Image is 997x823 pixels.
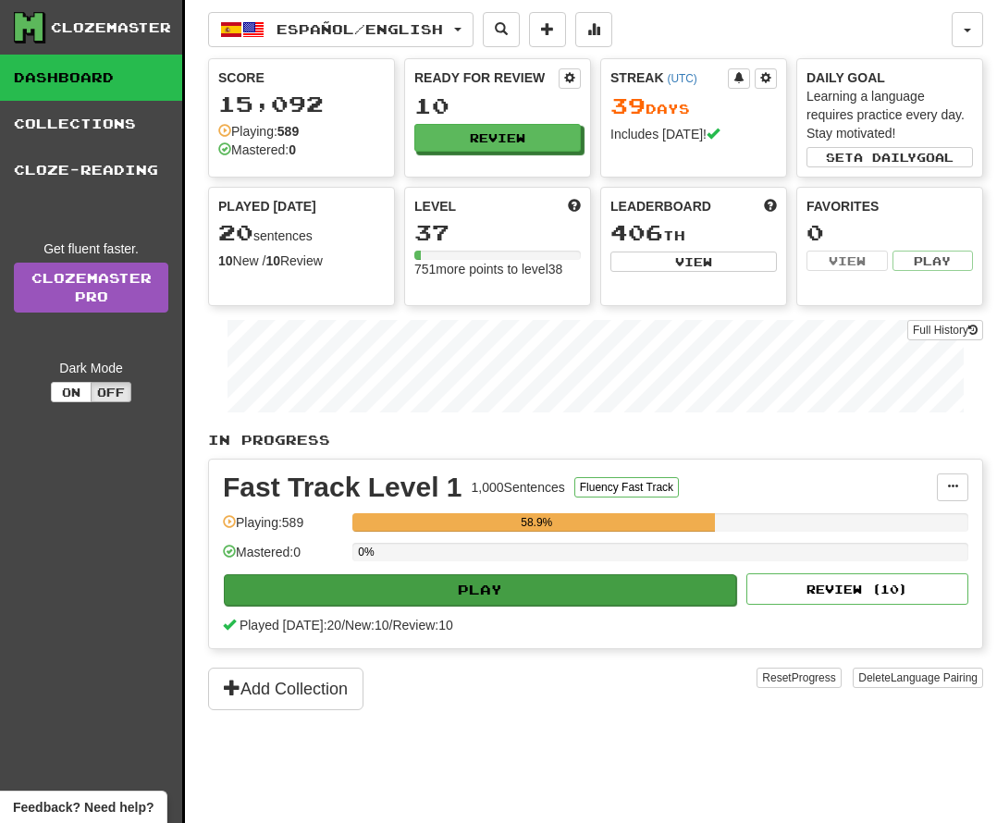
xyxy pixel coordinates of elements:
span: / [341,618,345,633]
span: Played [DATE] [218,197,316,215]
strong: 10 [218,253,233,268]
div: Get fluent faster. [14,240,168,258]
strong: 10 [265,253,280,268]
span: Review: 10 [392,618,452,633]
div: 37 [414,221,581,244]
span: Played [DATE]: 20 [240,618,341,633]
p: In Progress [208,431,983,449]
a: ClozemasterPro [14,263,168,313]
button: On [51,382,92,402]
div: Day s [610,94,777,118]
div: 751 more points to level 38 [414,260,581,278]
span: Score more points to level up [568,197,581,215]
div: Learning a language requires practice every day. Stay motivated! [806,87,973,142]
div: Includes [DATE]! [610,125,777,143]
span: Language Pairing [891,671,978,684]
div: Ready for Review [414,68,559,87]
button: Search sentences [483,12,520,47]
div: th [610,221,777,245]
div: Daily Goal [806,68,973,87]
button: Add sentence to collection [529,12,566,47]
button: View [806,251,888,271]
button: Español/English [208,12,474,47]
button: ResetProgress [757,668,841,688]
span: 406 [610,219,663,245]
div: 10 [414,94,581,117]
div: 58.9% [358,513,715,532]
span: Progress [792,671,836,684]
span: Open feedback widget [13,798,154,817]
a: (UTC) [667,72,696,85]
div: Score [218,68,385,87]
div: Fast Track Level 1 [223,473,462,501]
div: Mastered: 0 [223,543,343,573]
div: 1,000 Sentences [472,478,565,497]
strong: 589 [277,124,299,139]
span: / [389,618,393,633]
div: sentences [218,221,385,245]
button: Seta dailygoal [806,147,973,167]
span: 20 [218,219,253,245]
div: Playing: [218,122,299,141]
button: More stats [575,12,612,47]
button: Review [414,124,581,152]
div: Dark Mode [14,359,168,377]
div: Favorites [806,197,973,215]
span: Level [414,197,456,215]
button: Play [224,574,736,606]
span: Leaderboard [610,197,711,215]
div: Streak [610,68,728,87]
button: Review (10) [746,573,968,605]
span: Español / English [277,21,443,37]
button: Play [892,251,974,271]
div: 0 [806,221,973,244]
div: Mastered: [218,141,296,159]
button: Add Collection [208,668,363,710]
span: 39 [610,92,646,118]
span: This week in points, UTC [764,197,777,215]
div: Clozemaster [51,18,171,37]
button: DeleteLanguage Pairing [853,668,983,688]
span: a daily [854,151,917,164]
span: New: 10 [345,618,388,633]
button: Full History [907,320,983,340]
strong: 0 [289,142,296,157]
button: Fluency Fast Track [574,477,679,497]
div: New / Review [218,252,385,270]
button: View [610,252,777,272]
button: Off [91,382,131,402]
div: Playing: 589 [223,513,343,544]
div: 15,092 [218,92,385,116]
